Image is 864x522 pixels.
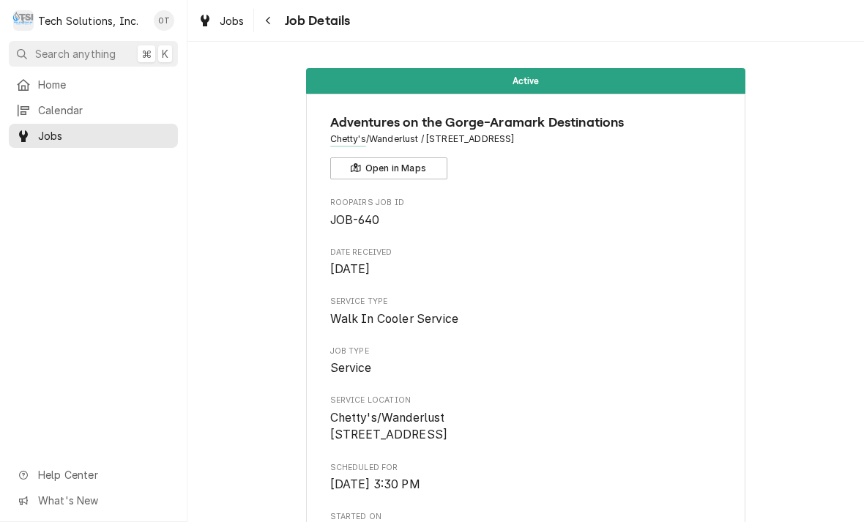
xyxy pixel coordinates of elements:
[330,133,722,146] span: Address
[330,346,722,357] span: Job Type
[330,411,448,442] span: Chetty's/Wanderlust [STREET_ADDRESS]
[35,46,116,61] span: Search anything
[330,312,459,326] span: Walk In Cooler Service
[330,197,722,209] span: Roopairs Job ID
[306,68,745,94] div: Status
[330,462,722,474] span: Scheduled For
[9,98,178,122] a: Calendar
[9,124,178,148] a: Jobs
[330,262,370,276] span: [DATE]
[330,346,722,377] div: Job Type
[162,46,168,61] span: K
[330,247,722,278] div: Date Received
[257,9,280,32] button: Navigate back
[330,395,722,444] div: Service Location
[330,359,722,377] span: Job Type
[330,476,722,493] span: Scheduled For
[330,296,722,327] div: Service Type
[9,488,178,512] a: Go to What's New
[192,9,250,33] a: Jobs
[280,11,351,31] span: Job Details
[38,128,171,143] span: Jobs
[9,72,178,97] a: Home
[141,46,152,61] span: ⌘
[38,493,169,508] span: What's New
[330,409,722,444] span: Service Location
[330,261,722,278] span: Date Received
[330,477,420,491] span: [DATE] 3:30 PM
[330,213,380,227] span: JOB-640
[13,10,34,31] div: Tech Solutions, Inc.'s Avatar
[38,13,138,29] div: Tech Solutions, Inc.
[330,157,447,179] button: Open in Maps
[330,113,722,179] div: Client Information
[330,395,722,406] span: Service Location
[38,467,169,482] span: Help Center
[330,212,722,229] span: Roopairs Job ID
[330,197,722,228] div: Roopairs Job ID
[330,113,722,133] span: Name
[154,10,174,31] div: OT
[9,463,178,487] a: Go to Help Center
[513,76,540,86] span: Active
[330,247,722,258] span: Date Received
[330,296,722,307] span: Service Type
[330,361,372,375] span: Service
[330,462,722,493] div: Scheduled For
[38,77,171,92] span: Home
[154,10,174,31] div: Otis Tooley's Avatar
[9,41,178,67] button: Search anything⌘K
[330,310,722,328] span: Service Type
[38,102,171,118] span: Calendar
[220,13,245,29] span: Jobs
[13,10,34,31] div: T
